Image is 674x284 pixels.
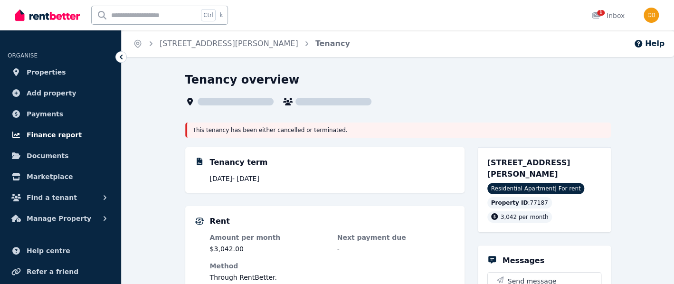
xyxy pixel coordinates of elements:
span: Properties [27,66,66,78]
span: k [219,11,223,19]
span: Help centre [27,245,70,256]
a: Tenancy [315,39,350,48]
a: Help centre [8,241,114,260]
a: Refer a friend [8,262,114,281]
a: Documents [8,146,114,165]
span: Through RentBetter . [210,274,277,281]
button: Manage Property [8,209,114,228]
span: Refer a friend [27,266,78,277]
a: [STREET_ADDRESS][PERSON_NAME] [160,39,298,48]
a: Add property [8,84,114,103]
p: [DATE] - [DATE] [210,174,455,183]
span: Payments [27,108,63,120]
img: RentBetter [15,8,80,22]
span: [STREET_ADDRESS][PERSON_NAME] [487,158,570,179]
img: Rental Payments [195,218,204,225]
img: Daniel Birmingham [644,8,659,23]
a: Properties [8,63,114,82]
span: ORGANISE [8,52,38,59]
span: Find a tenant [27,192,77,203]
button: Find a tenant [8,188,114,207]
span: Add property [27,87,76,99]
h5: Messages [503,255,544,266]
span: Marketplace [27,171,73,182]
h5: Rent [210,216,230,227]
span: Manage Property [27,213,91,224]
span: Residential Apartment | For rent [487,183,585,194]
div: Inbox [591,11,625,20]
span: Finance report [27,129,82,141]
nav: Breadcrumb [122,30,361,57]
dd: $3,042.00 [210,244,328,254]
div: This tenancy has been either cancelled or terminated. [185,123,611,138]
div: : 77187 [487,197,552,208]
span: 3,042 per month [501,214,549,220]
h5: Tenancy term [210,157,268,168]
a: Payments [8,104,114,123]
h1: Tenancy overview [185,72,300,87]
dd: - [337,244,455,254]
dt: Amount per month [210,233,328,242]
button: Help [634,38,665,49]
span: Ctrl [201,9,216,21]
span: Documents [27,150,69,161]
a: Finance report [8,125,114,144]
span: 1 [597,10,605,16]
span: Property ID [491,199,528,207]
dt: Method [210,261,455,271]
dt: Next payment due [337,233,455,242]
a: Marketplace [8,167,114,186]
